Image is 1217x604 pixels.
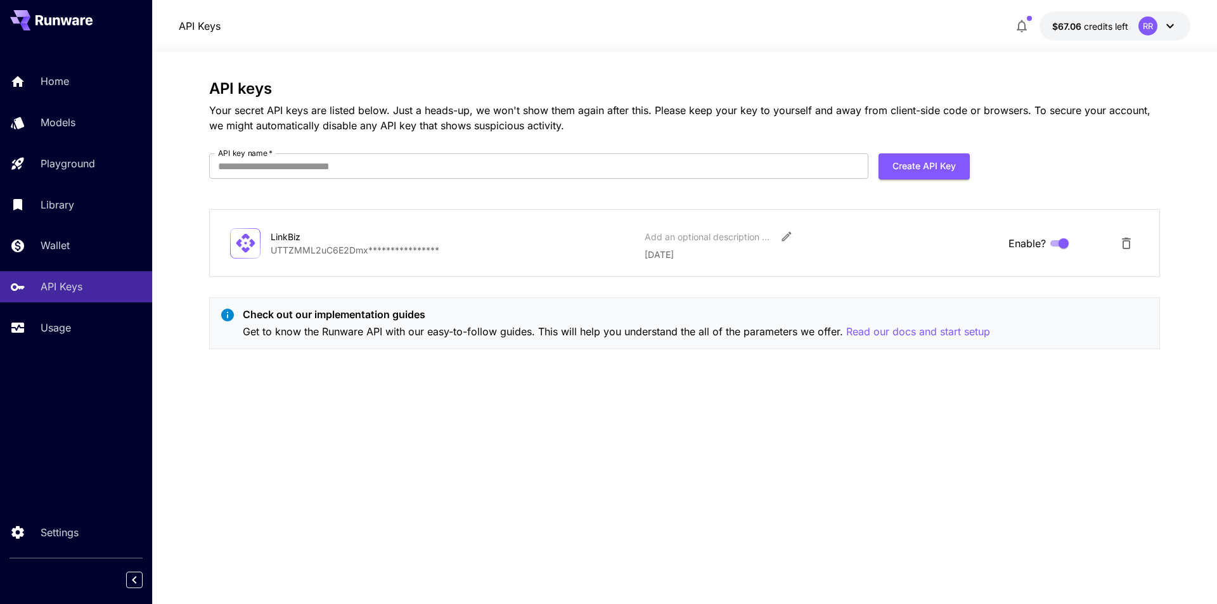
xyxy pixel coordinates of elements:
p: Settings [41,525,79,540]
button: Create API Key [879,153,970,179]
p: Check out our implementation guides [243,307,990,322]
button: Delete API Key [1114,231,1139,256]
span: $67.06 [1052,21,1084,32]
nav: breadcrumb [179,18,221,34]
span: credits left [1084,21,1128,32]
div: RR [1138,16,1157,35]
a: API Keys [179,18,221,34]
button: Collapse sidebar [126,572,143,588]
p: Home [41,74,69,89]
button: Read our docs and start setup [846,324,990,340]
h3: API keys [209,80,1160,98]
p: Get to know the Runware API with our easy-to-follow guides. This will help you understand the all... [243,324,990,340]
label: API key name [218,148,273,158]
div: LinkBiz [271,230,397,243]
button: Edit [775,225,798,248]
p: [DATE] [645,248,998,261]
p: Usage [41,320,71,335]
div: Add an optional description or comment [645,230,771,243]
p: Your secret API keys are listed below. Just a heads-up, we won't show them again after this. Plea... [209,103,1160,133]
p: Models [41,115,75,130]
p: Wallet [41,238,70,253]
p: Playground [41,156,95,171]
div: $67.0596 [1052,20,1128,33]
p: API Keys [41,279,82,294]
div: Collapse sidebar [136,569,152,591]
button: $67.0596RR [1040,11,1190,41]
p: Library [41,197,74,212]
span: Enable? [1008,236,1046,251]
